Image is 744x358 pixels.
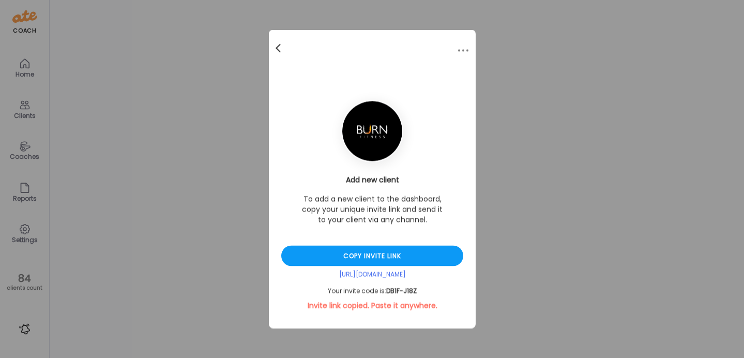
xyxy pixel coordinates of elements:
[281,271,463,279] div: [URL][DOMAIN_NAME]
[300,194,445,225] p: To add a new client to the dashboard, copy your unique invite link and send it to your client via...
[281,301,463,311] div: Invite link copied. Paste it anywhere.
[281,175,463,186] h3: Add new client
[281,246,463,266] div: Copy invite link
[386,287,417,295] span: DB1F-J18Z
[281,287,463,295] div: Your invite code is:
[342,101,402,161] img: avatars%2FuWRaMOtOdEeWKct91Q6UiV8EwsP2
